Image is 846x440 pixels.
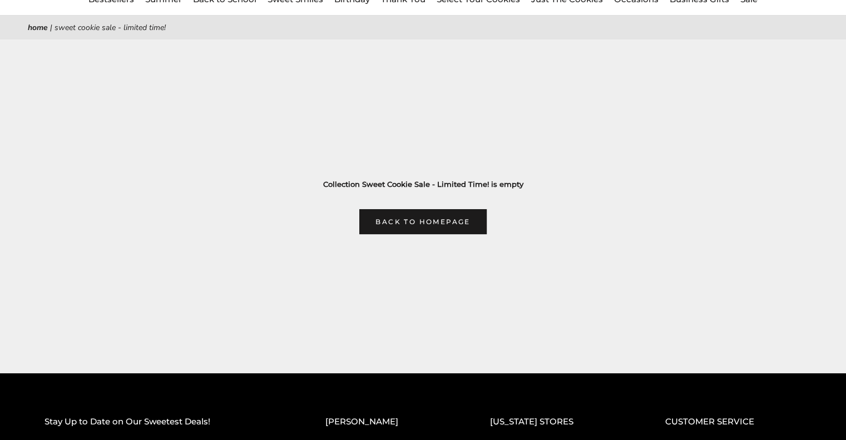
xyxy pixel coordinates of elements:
span: Sweet Cookie Sale - Limited Time! [55,22,166,33]
iframe: Sign Up via Text for Offers [9,398,115,431]
h2: CUSTOMER SERVICE [665,415,802,429]
h2: [PERSON_NAME] [325,415,446,429]
h2: [US_STATE] STORES [490,415,621,429]
a: Back to homepage [359,209,486,234]
nav: breadcrumbs [28,21,818,34]
a: Home [28,22,48,33]
h2: Stay Up to Date on Our Sweetest Deals! [44,415,281,429]
span: | [50,22,52,33]
h3: Collection Sweet Cookie Sale - Limited Time! is empty [44,179,802,190]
